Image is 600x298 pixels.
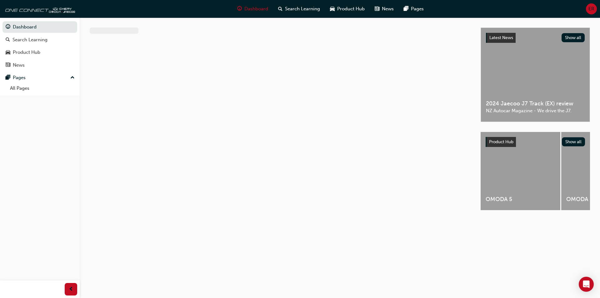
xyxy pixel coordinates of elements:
span: search-icon [278,5,282,13]
button: Show all [562,137,585,146]
a: OMODA 5 [481,132,560,210]
button: Show all [562,33,585,42]
a: pages-iconPages [399,3,429,15]
span: up-icon [70,74,75,82]
span: search-icon [6,37,10,43]
a: All Pages [7,83,77,93]
a: Search Learning [2,34,77,46]
button: Pages [2,72,77,83]
a: news-iconNews [370,3,399,15]
a: News [2,59,77,71]
button: ER [586,3,597,14]
span: Search Learning [285,5,320,13]
span: prev-icon [69,285,73,293]
span: 2024 Jaecoo J7 Track (EX) review [486,100,585,107]
span: Product Hub [337,5,365,13]
span: pages-icon [6,75,10,81]
span: guage-icon [237,5,242,13]
span: News [382,5,394,13]
span: pages-icon [404,5,408,13]
span: OMODA 5 [486,196,555,203]
button: DashboardSearch LearningProduct HubNews [2,20,77,72]
span: Latest News [489,35,513,40]
a: Latest NewsShow all2024 Jaecoo J7 Track (EX) reviewNZ Autocar Magazine - We drive the J7. [481,28,590,122]
span: ER [588,5,594,13]
div: Pages [13,74,26,81]
div: Open Intercom Messenger [579,277,594,292]
div: Search Learning [12,36,47,43]
a: search-iconSearch Learning [273,3,325,15]
a: Dashboard [2,21,77,33]
span: Dashboard [244,5,268,13]
a: car-iconProduct Hub [325,3,370,15]
span: Pages [411,5,424,13]
a: Product HubShow all [486,137,585,147]
a: Latest NewsShow all [486,33,585,43]
span: news-icon [6,63,10,68]
span: NZ Autocar Magazine - We drive the J7. [486,107,585,114]
div: News [13,62,25,69]
span: guage-icon [6,24,10,30]
span: car-icon [6,50,10,55]
div: Product Hub [13,49,40,56]
span: Product Hub [489,139,513,144]
a: guage-iconDashboard [232,3,273,15]
a: Product Hub [2,47,77,58]
img: oneconnect [3,3,75,15]
span: car-icon [330,5,335,13]
span: news-icon [375,5,379,13]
